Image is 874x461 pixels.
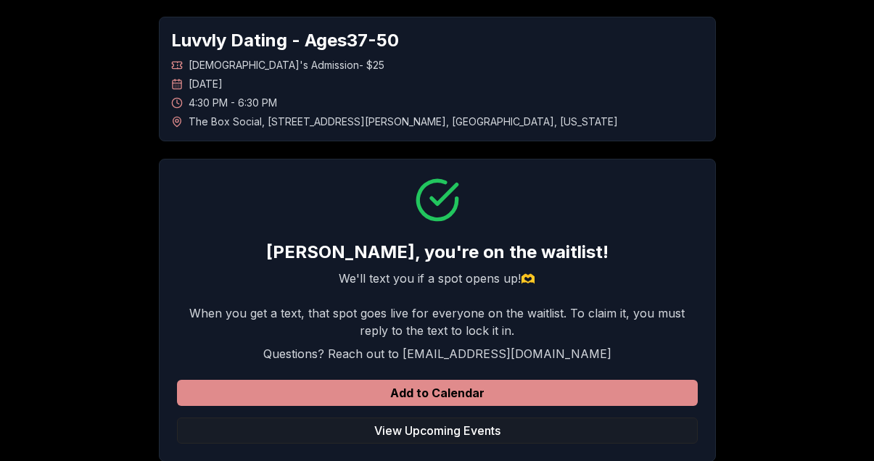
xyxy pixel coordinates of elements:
h1: Luvvly Dating - Ages 37 - 50 [171,29,704,52]
h2: [PERSON_NAME] , you're on the waitlist! [177,241,698,264]
span: 4:30 PM - 6:30 PM [189,96,277,110]
p: Questions? Reach out to [EMAIL_ADDRESS][DOMAIN_NAME] [177,345,698,362]
span: The Box Social , [STREET_ADDRESS][PERSON_NAME] , [GEOGRAPHIC_DATA] , [US_STATE] [189,115,618,129]
button: Add to Calendar [177,380,698,406]
span: [DEMOGRAPHIC_DATA]'s Admission - $25 [189,58,384,72]
p: We'll text you if a spot opens up!🫶 [177,270,698,287]
button: View Upcoming Events [177,418,698,444]
span: [DATE] [189,77,223,91]
p: When you get a text, that spot goes live for everyone on the waitlist. To claim it, you must repl... [177,304,698,339]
